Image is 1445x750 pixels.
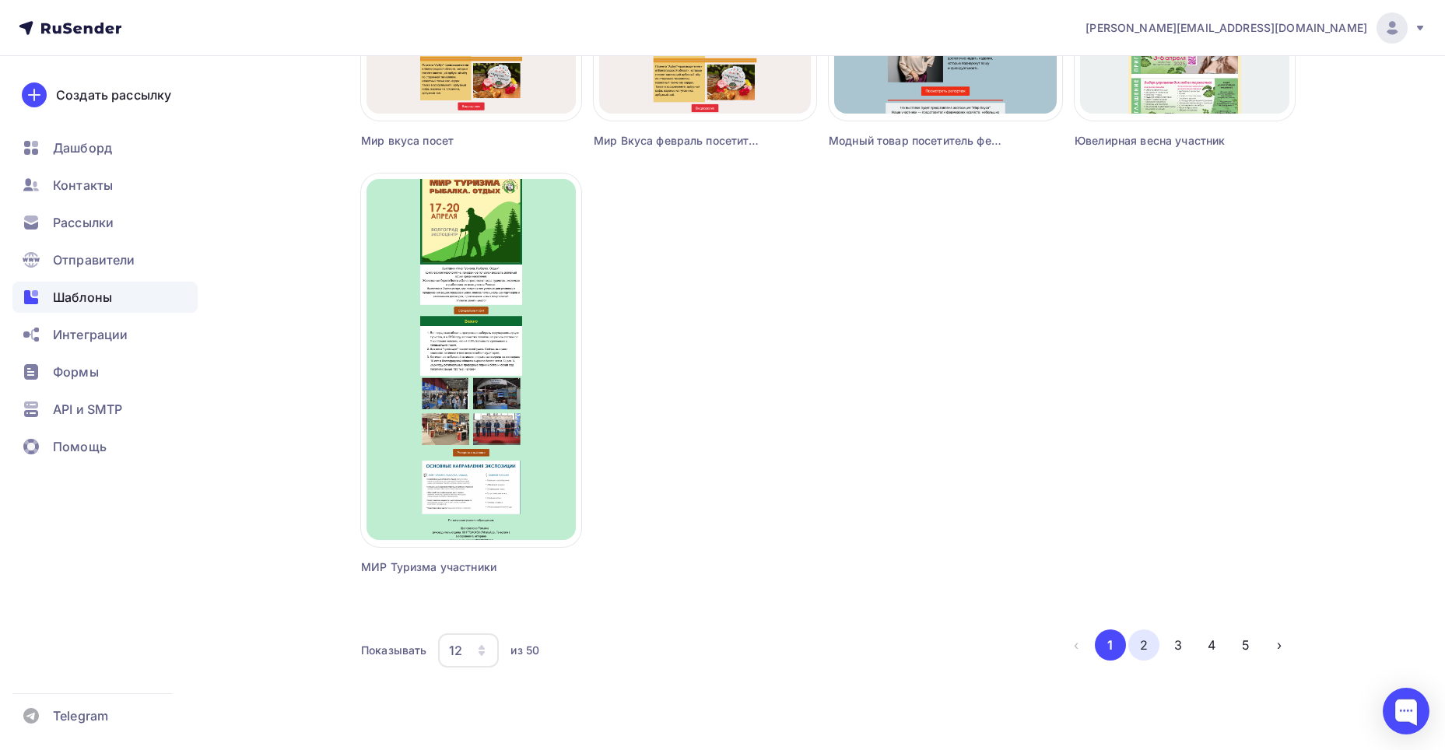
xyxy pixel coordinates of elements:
span: Отправители [53,251,135,269]
span: [PERSON_NAME][EMAIL_ADDRESS][DOMAIN_NAME] [1086,20,1367,36]
button: Go to page 5 [1230,629,1261,661]
span: Интеграции [53,325,128,344]
button: Go to page 3 [1163,629,1194,661]
button: Go to page 1 [1095,629,1126,661]
div: Создать рассылку [56,86,171,104]
div: МИР Туризма участники [361,559,526,575]
div: Мир вкуса посет [361,133,526,149]
div: Показывать [361,643,426,658]
a: [PERSON_NAME][EMAIL_ADDRESS][DOMAIN_NAME] [1086,12,1426,44]
a: Контакты [12,170,198,201]
a: Отправители [12,244,198,275]
div: Модный товар посетитель февраль [829,133,1004,149]
div: 12 [449,641,462,660]
div: из 50 [510,643,539,658]
button: Go to page 4 [1196,629,1227,661]
button: Go to page 2 [1128,629,1159,661]
span: Дашборд [53,138,112,157]
button: Go to next page [1264,629,1295,661]
span: Контакты [53,176,113,195]
span: Шаблоны [53,288,112,307]
a: Дашборд [12,132,198,163]
div: Ювелирная весна участник [1075,133,1240,149]
a: Шаблоны [12,282,198,313]
span: Telegram [53,706,108,725]
div: Мир Вкуса февраль посетитель [594,133,761,149]
span: Рассылки [53,213,114,232]
button: 12 [437,633,500,668]
span: Формы [53,363,99,381]
span: Помощь [53,437,107,456]
ul: Pagination [1061,629,1295,661]
a: Рассылки [12,207,198,238]
span: API и SMTP [53,400,122,419]
a: Формы [12,356,198,387]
